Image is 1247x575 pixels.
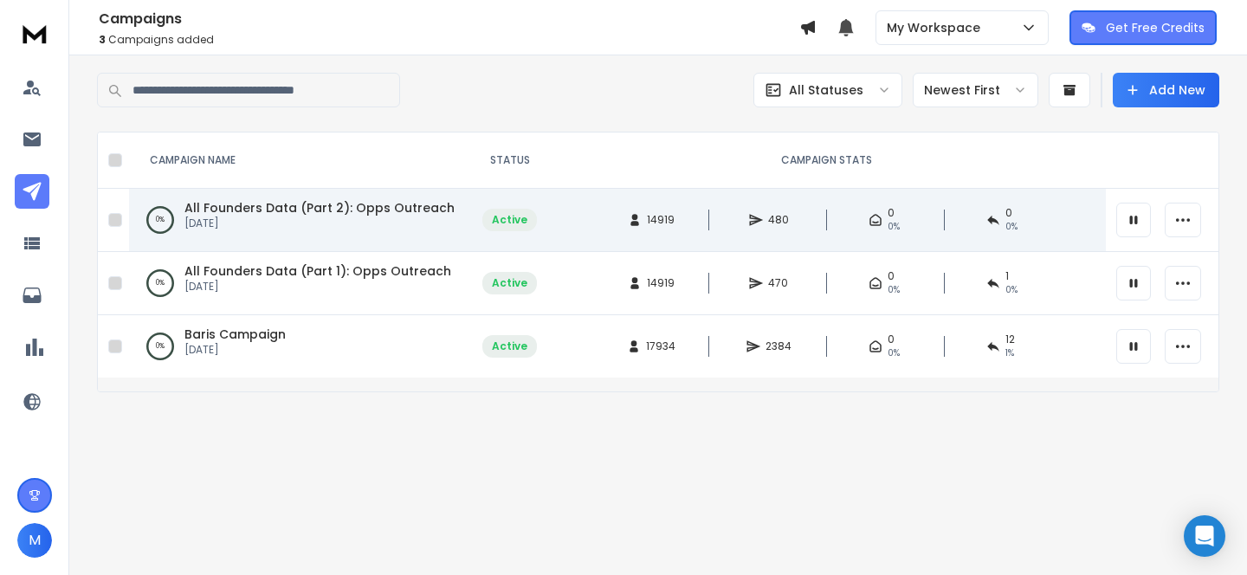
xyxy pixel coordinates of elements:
th: STATUS [472,132,547,189]
span: 1 % [1005,346,1014,360]
span: 14919 [647,213,675,227]
a: All Founders Data (Part 1): Opps Outreach [184,262,451,280]
button: Newest First [913,73,1038,107]
span: 0 % [1005,220,1018,234]
button: Get Free Credits [1069,10,1217,45]
p: All Statuses [789,81,863,99]
span: 0 [888,269,895,283]
span: 14919 [647,276,675,290]
p: 0 % [156,338,165,355]
span: 480 [768,213,789,227]
div: Active [492,339,527,353]
span: 2384 [766,339,791,353]
button: M [17,523,52,558]
span: 0% [888,283,900,297]
a: Baris Campaign [184,326,286,343]
p: Campaigns added [99,33,799,47]
span: 0 [888,206,895,220]
span: 17934 [646,339,675,353]
span: 12 [1005,333,1015,346]
span: 0% [888,346,900,360]
span: 470 [768,276,788,290]
span: 0% [888,220,900,234]
th: CAMPAIGN NAME [129,132,472,189]
span: 0 [888,333,895,346]
p: [DATE] [184,216,455,230]
p: 0 % [156,275,165,292]
p: [DATE] [184,343,286,357]
button: Add New [1113,73,1219,107]
span: 0 % [1005,283,1018,297]
td: 0%Baris Campaign[DATE] [129,315,472,378]
a: All Founders Data (Part 2): Opps Outreach [184,199,455,216]
h1: Campaigns [99,9,799,29]
div: Active [492,276,527,290]
div: Open Intercom Messenger [1184,515,1225,557]
th: CAMPAIGN STATS [547,132,1106,189]
p: Get Free Credits [1106,19,1205,36]
p: 0 % [156,211,165,229]
div: Active [492,213,527,227]
span: 0 [1005,206,1012,220]
span: 1 [1005,269,1009,283]
p: My Workspace [887,19,987,36]
span: 3 [99,32,106,47]
td: 0%All Founders Data (Part 2): Opps Outreach[DATE] [129,189,472,252]
img: logo [17,17,52,49]
td: 0%All Founders Data (Part 1): Opps Outreach[DATE] [129,252,472,315]
p: [DATE] [184,280,451,294]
